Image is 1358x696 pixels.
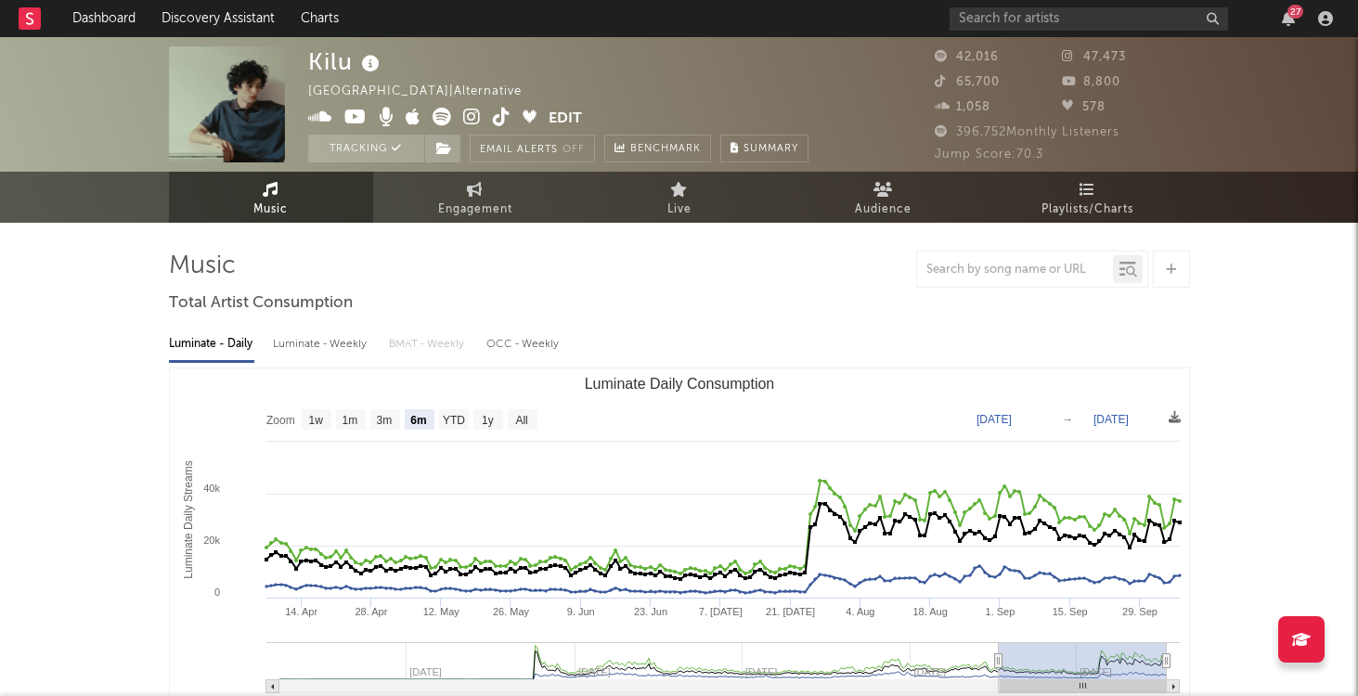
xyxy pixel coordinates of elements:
[1052,606,1087,617] text: 15. Sep
[308,46,384,77] div: Kilu
[912,606,947,617] text: 18. Aug
[935,101,990,113] span: 1,058
[492,606,529,617] text: 26. May
[308,414,323,427] text: 1w
[935,148,1043,161] span: Jump Score: 70.3
[376,414,392,427] text: 3m
[373,172,577,223] a: Engagement
[169,172,373,223] a: Music
[1062,101,1106,113] span: 578
[782,172,986,223] a: Audience
[935,51,999,63] span: 42,016
[667,199,692,221] span: Live
[1282,11,1295,26] button: 27
[181,460,194,578] text: Luminate Daily Streams
[438,199,512,221] span: Engagement
[1062,51,1126,63] span: 47,473
[482,414,494,427] text: 1y
[549,108,582,131] button: Edit
[203,535,220,546] text: 20k
[846,606,874,617] text: 4. Aug
[1062,76,1120,88] span: 8,800
[342,414,357,427] text: 1m
[308,135,424,162] button: Tracking
[1041,199,1133,221] span: Playlists/Charts
[1062,413,1073,426] text: →
[486,329,561,360] div: OCC - Weekly
[203,483,220,494] text: 40k
[766,606,815,617] text: 21. [DATE]
[950,7,1228,31] input: Search for artists
[285,606,317,617] text: 14. Apr
[935,76,1000,88] span: 65,700
[169,329,254,360] div: Luminate - Daily
[1287,5,1303,19] div: 27
[563,145,585,155] em: Off
[604,135,711,162] a: Benchmark
[935,126,1119,138] span: 396,752 Monthly Listeners
[410,414,426,427] text: 6m
[720,135,808,162] button: Summary
[355,606,387,617] text: 28. Apr
[422,606,459,617] text: 12. May
[633,606,666,617] text: 23. Jun
[169,292,353,315] span: Total Artist Consumption
[253,199,288,221] span: Music
[470,135,595,162] button: Email AlertsOff
[976,413,1012,426] text: [DATE]
[1093,413,1129,426] text: [DATE]
[213,586,219,598] text: 0
[917,263,1113,277] input: Search by song name or URL
[442,414,464,427] text: YTD
[515,414,527,427] text: All
[855,199,912,221] span: Audience
[986,172,1190,223] a: Playlists/Charts
[698,606,742,617] text: 7. [DATE]
[985,606,1015,617] text: 1. Sep
[1122,606,1158,617] text: 29. Sep
[630,138,701,161] span: Benchmark
[308,81,543,103] div: [GEOGRAPHIC_DATA] | Alternative
[744,144,798,154] span: Summary
[266,414,295,427] text: Zoom
[584,376,774,392] text: Luminate Daily Consumption
[577,172,782,223] a: Live
[566,606,594,617] text: 9. Jun
[273,329,370,360] div: Luminate - Weekly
